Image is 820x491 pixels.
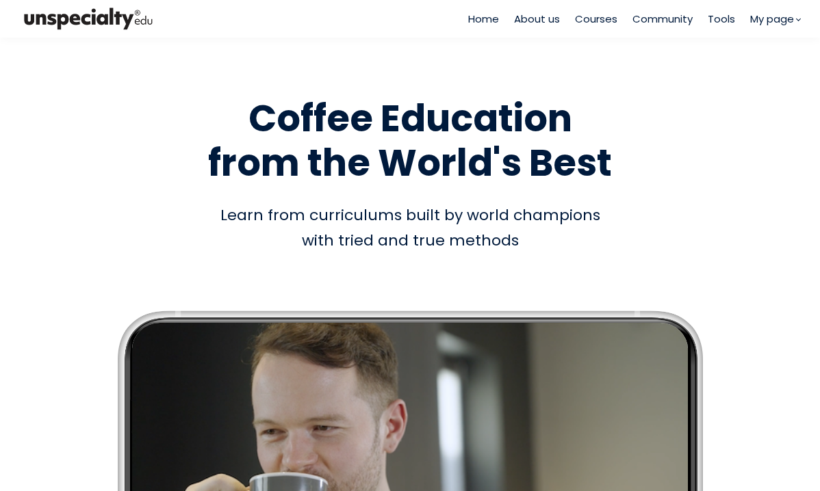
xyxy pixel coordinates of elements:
h1: Coffee Education from the World's Best [20,96,800,185]
a: My page [750,11,800,27]
a: Tools [708,11,735,27]
a: Home [468,11,499,27]
img: bc390a18feecddb333977e298b3a00a1.png [20,5,157,33]
a: About us [514,11,560,27]
a: Courses [575,11,617,27]
div: Learn from curriculums built by world champions with tried and true methods [20,202,800,254]
a: Community [632,11,693,27]
span: My page [750,11,794,27]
